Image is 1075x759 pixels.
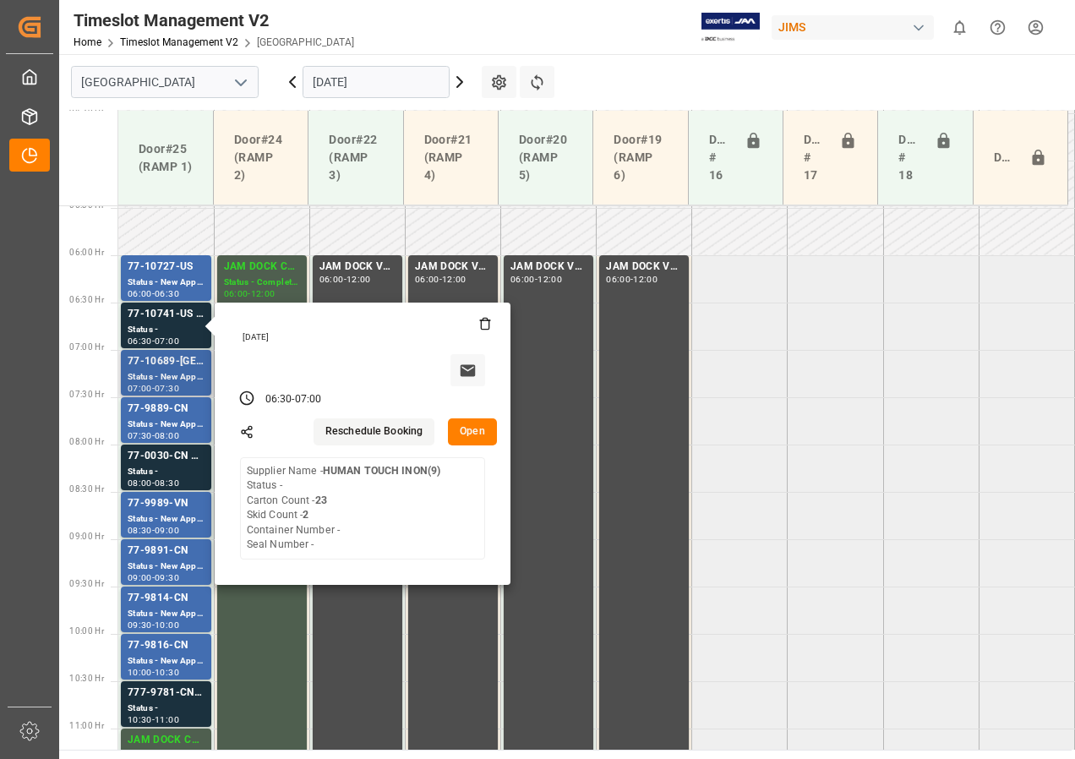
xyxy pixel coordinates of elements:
div: Status - New Appointment [128,607,205,621]
span: 10:30 Hr [69,674,104,683]
div: Status - New Appointment [128,560,205,574]
div: Status - New Appointment [128,276,205,290]
div: - [152,385,155,392]
button: Reschedule Booking [314,418,434,445]
div: 06:00 [510,276,535,283]
input: DD-MM-YYYY [303,66,450,98]
span: 11:00 Hr [69,721,104,730]
div: 12:00 [251,290,276,298]
div: 08:30 [155,479,179,487]
div: - [152,337,155,345]
div: 77-9889-CN [128,401,205,418]
div: Door#20 (RAMP 5) [512,124,579,191]
div: 12:00 [633,276,658,283]
div: Status - [128,465,205,479]
input: Type to search/select [71,66,259,98]
div: Door#23 [987,142,1023,174]
div: 07:00 [128,385,152,392]
div: JAM DOCK CONTROL [224,259,300,276]
span: 07:00 Hr [69,342,104,352]
a: Home [74,36,101,48]
div: 10:30 [128,716,152,724]
div: - [248,290,250,298]
div: 06:00 [606,276,630,283]
div: - [152,479,155,487]
div: 06:00 [224,290,248,298]
div: - [535,276,537,283]
div: - [152,716,155,724]
button: show 0 new notifications [941,8,979,46]
div: Supplier Name - Status - Carton Count - Skid Count - Container Number - Seal Number - [247,464,440,553]
div: Doors # 16 [702,124,738,191]
div: 06:00 [415,276,439,283]
div: 10:00 [155,621,179,629]
div: 77-10741-US SHIPM#/M [128,306,205,323]
div: 09:00 [128,574,152,582]
div: - [152,527,155,534]
b: HUMAN TOUCH INON(9) [323,465,441,477]
div: Door#21 (RAMP 4) [417,124,484,191]
div: JAM DOCK VOLUME CONTROL [510,259,587,276]
div: Door#24 (RAMP 2) [227,124,294,191]
div: 77-9989-VN [128,495,205,512]
div: 12:00 [347,276,371,283]
div: JAM DOCK VOLUME CONTROL [319,259,396,276]
div: Status - [128,323,205,337]
button: open menu [227,69,253,96]
div: - [152,574,155,582]
span: 09:30 Hr [69,579,104,588]
div: Status - New Appointment [128,370,205,385]
div: 07:30 [128,432,152,440]
div: - [152,290,155,298]
div: Timeslot Management V2 [74,8,354,33]
div: 77-9814-CN [128,590,205,607]
div: Status - New Appointment [128,512,205,527]
div: - [292,392,294,407]
div: 06:30 [265,392,292,407]
div: Door#22 (RAMP 3) [322,124,389,191]
b: 2 [303,509,308,521]
div: JAM DOCK VOLUME CONTROL [606,259,682,276]
div: 09:30 [155,574,179,582]
span: 06:30 Hr [69,295,104,304]
div: 77-0030-CN SHIPM#/M [128,448,205,465]
div: 09:00 [155,527,179,534]
div: 77-9891-CN [128,543,205,560]
div: - [344,276,347,283]
div: 07:00 [295,392,322,407]
span: 06:00 Hr [69,248,104,257]
div: JIMS [772,15,934,40]
div: 77-10689-[GEOGRAPHIC_DATA] [128,353,205,370]
div: 777-9781-CN SHIPM#/M [128,685,205,702]
div: Status - Completed [224,276,300,290]
span: 08:30 Hr [69,484,104,494]
div: Doors # 18 [892,124,927,191]
div: 06:00 [319,276,344,283]
div: - [152,432,155,440]
div: 07:00 [155,337,179,345]
div: 09:30 [128,621,152,629]
div: - [439,276,442,283]
div: - [152,621,155,629]
div: [DATE] [237,331,492,343]
div: Status - New Appointment [128,654,205,669]
div: 11:00 [155,716,179,724]
div: 77-10727-US [128,259,205,276]
div: 08:00 [128,479,152,487]
div: Door#19 (RAMP 6) [607,124,674,191]
div: Status - [128,702,205,716]
button: Help Center [979,8,1017,46]
button: Open [448,418,497,445]
div: JAM DOCK CONTROL [128,732,205,749]
div: 08:30 [128,527,152,534]
div: 08:00 [155,432,179,440]
span: 07:30 Hr [69,390,104,399]
b: 23 [315,494,327,506]
a: Timeslot Management V2 [120,36,238,48]
div: 06:30 [155,290,179,298]
div: 12:00 [442,276,467,283]
div: Doors # 17 [797,124,832,191]
div: 07:30 [155,385,179,392]
div: - [630,276,633,283]
span: 09:00 Hr [69,532,104,541]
